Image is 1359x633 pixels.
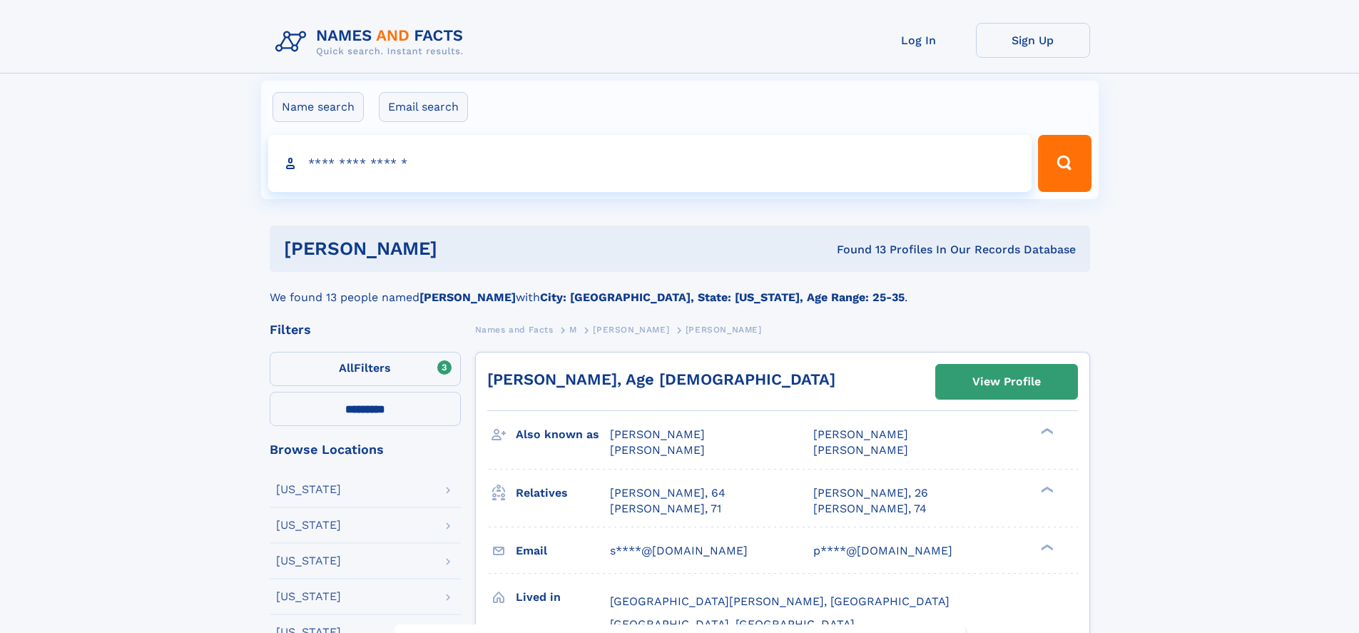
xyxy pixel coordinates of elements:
[1037,485,1054,494] div: ❯
[270,323,461,336] div: Filters
[516,585,610,609] h3: Lived in
[610,443,705,457] span: [PERSON_NAME]
[270,443,461,456] div: Browse Locations
[270,352,461,386] label: Filters
[284,240,637,258] h1: [PERSON_NAME]
[1037,427,1054,436] div: ❯
[610,485,726,501] a: [PERSON_NAME], 64
[475,320,554,338] a: Names and Facts
[276,555,341,567] div: [US_STATE]
[516,539,610,563] h3: Email
[976,23,1090,58] a: Sign Up
[610,617,855,631] span: [GEOGRAPHIC_DATA], [GEOGRAPHIC_DATA]
[270,272,1090,306] div: We found 13 people named with .
[1038,135,1091,192] button: Search Button
[813,501,927,517] a: [PERSON_NAME], 74
[276,591,341,602] div: [US_STATE]
[813,427,908,441] span: [PERSON_NAME]
[276,484,341,495] div: [US_STATE]
[270,23,475,61] img: Logo Names and Facts
[569,320,577,338] a: M
[339,361,354,375] span: All
[273,92,364,122] label: Name search
[1037,542,1054,552] div: ❯
[540,290,905,304] b: City: [GEOGRAPHIC_DATA], State: [US_STATE], Age Range: 25-35
[516,481,610,505] h3: Relatives
[276,520,341,531] div: [US_STATE]
[936,365,1077,399] a: View Profile
[593,320,669,338] a: [PERSON_NAME]
[419,290,516,304] b: [PERSON_NAME]
[972,365,1041,398] div: View Profile
[516,422,610,447] h3: Also known as
[593,325,669,335] span: [PERSON_NAME]
[862,23,976,58] a: Log In
[487,370,835,388] a: [PERSON_NAME], Age [DEMOGRAPHIC_DATA]
[610,427,705,441] span: [PERSON_NAME]
[379,92,468,122] label: Email search
[637,242,1076,258] div: Found 13 Profiles In Our Records Database
[610,501,721,517] a: [PERSON_NAME], 71
[268,135,1032,192] input: search input
[813,443,908,457] span: [PERSON_NAME]
[610,594,950,608] span: [GEOGRAPHIC_DATA][PERSON_NAME], [GEOGRAPHIC_DATA]
[569,325,577,335] span: M
[686,325,762,335] span: [PERSON_NAME]
[813,485,928,501] a: [PERSON_NAME], 26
